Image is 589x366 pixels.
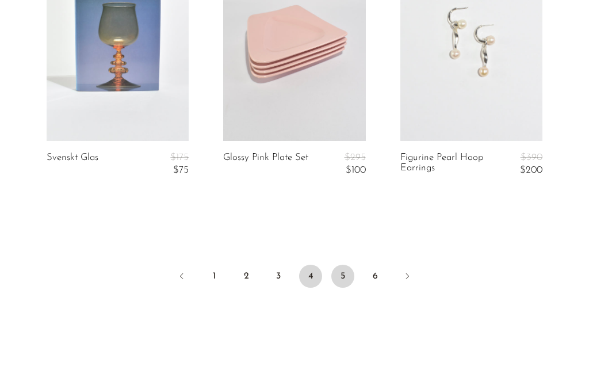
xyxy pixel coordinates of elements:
[170,152,189,162] span: $175
[235,265,258,288] a: 2
[267,265,290,288] a: 3
[170,265,193,290] a: Previous
[520,165,542,175] span: $200
[346,165,366,175] span: $100
[396,265,419,290] a: Next
[331,265,354,288] a: 5
[345,152,366,162] span: $295
[223,152,308,176] a: Glossy Pink Plate Set
[364,265,387,288] a: 6
[400,152,493,176] a: Figurine Pearl Hoop Earrings
[47,152,98,176] a: Svenskt Glas
[299,265,322,288] span: 4
[173,165,189,175] span: $75
[521,152,542,162] span: $390
[202,265,225,288] a: 1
